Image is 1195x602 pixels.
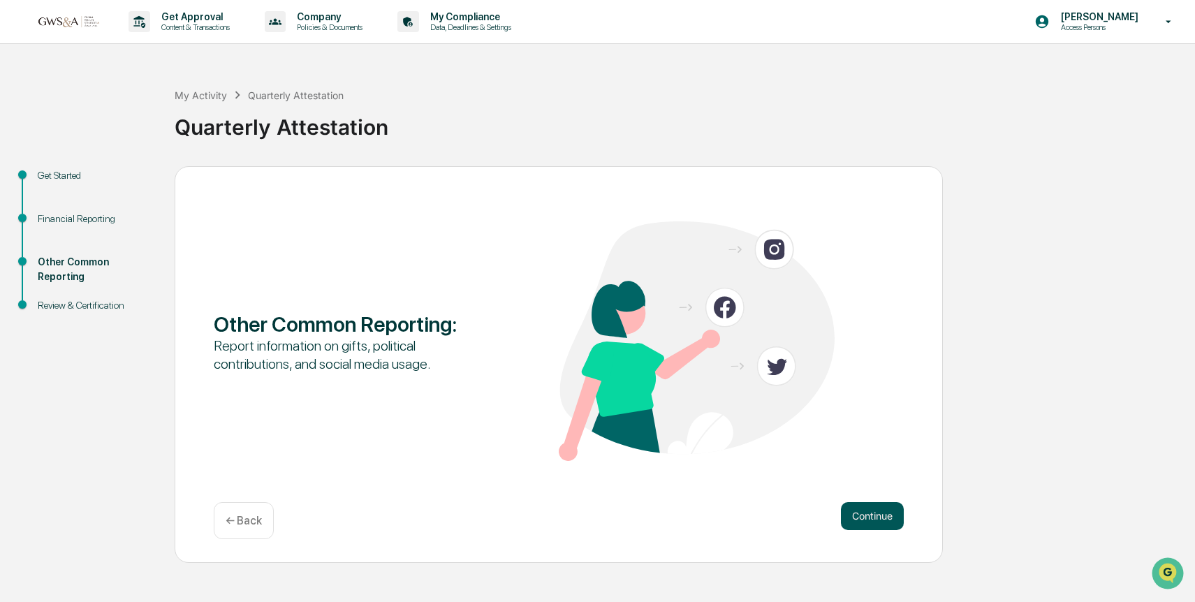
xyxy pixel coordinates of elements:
p: My Compliance [419,11,518,22]
div: Review & Certification [38,298,152,313]
button: Continue [841,502,904,530]
a: 🔎Data Lookup [8,197,94,222]
a: 🖐️Preclearance [8,170,96,196]
iframe: Open customer support [1150,556,1188,594]
div: Start new chat [47,107,229,121]
img: logo [34,15,101,28]
div: We're available if you need us! [47,121,177,132]
p: Policies & Documents [286,22,369,32]
p: Content & Transactions [150,22,237,32]
div: Other Common Reporting : [214,311,490,337]
div: Get Started [38,168,152,183]
span: Attestations [115,176,173,190]
p: Company [286,11,369,22]
img: Other Common Reporting [559,221,835,461]
p: ← Back [226,514,262,527]
p: Access Persons [1050,22,1145,32]
div: Other Common Reporting [38,255,152,284]
div: 🖐️ [14,177,25,189]
p: Data, Deadlines & Settings [419,22,518,32]
span: Preclearance [28,176,90,190]
div: 🔎 [14,204,25,215]
p: How can we help? [14,29,254,52]
span: Pylon [139,237,169,247]
img: 1746055101610-c473b297-6a78-478c-a979-82029cc54cd1 [14,107,39,132]
div: 🗄️ [101,177,112,189]
a: Powered byPylon [98,236,169,247]
p: Get Approval [150,11,237,22]
button: Start new chat [237,111,254,128]
div: My Activity [175,89,227,101]
div: Report information on gifts, political contributions, and social media usage. [214,337,490,373]
span: Data Lookup [28,203,88,216]
div: Financial Reporting [38,212,152,226]
div: Quarterly Attestation [248,89,344,101]
div: Quarterly Attestation [175,103,1188,140]
a: 🗄️Attestations [96,170,179,196]
p: [PERSON_NAME] [1050,11,1145,22]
